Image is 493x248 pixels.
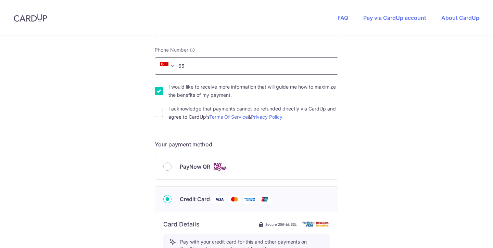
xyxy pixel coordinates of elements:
[155,140,338,148] h5: Your payment method
[14,14,47,22] img: CardUp
[155,47,188,53] span: Phone Number
[163,162,330,171] div: PayNow QR Cards logo
[160,62,177,70] span: +65
[213,162,227,171] img: Cards logo
[258,195,271,204] img: Union Pay
[163,195,330,204] div: Credit Card Visa Mastercard American Express Union Pay
[441,14,479,21] a: About CardUp
[265,222,297,227] span: Secure 256-bit SSL
[180,195,210,203] span: Credit Card
[243,195,256,204] img: American Express
[338,14,348,21] a: FAQ
[251,114,282,120] a: Privacy Policy
[180,162,210,171] span: PayNow QR
[158,62,189,70] span: +65
[302,221,330,227] img: card secure
[16,5,30,11] span: Help
[363,14,426,21] a: Pay via CardUp account
[213,195,226,204] img: Visa
[168,83,338,99] label: I would like to receive more information that will guide me how to maximize the benefits of my pa...
[168,105,338,121] label: I acknowledge that payments cannot be refunded directly via CardUp and agree to CardUp’s &
[163,220,200,229] h6: Card Details
[228,195,241,204] img: Mastercard
[209,114,248,120] a: Terms Of Service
